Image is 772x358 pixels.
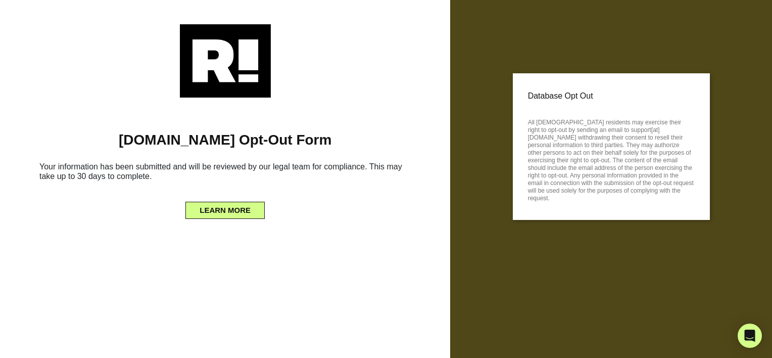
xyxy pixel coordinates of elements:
a: LEARN MORE [185,203,265,211]
p: Database Opt Out [528,88,695,104]
p: All [DEMOGRAPHIC_DATA] residents may exercise their right to opt-out by sending an email to suppo... [528,116,695,202]
div: Open Intercom Messenger [738,324,762,348]
h6: Your information has been submitted and will be reviewed by our legal team for compliance. This m... [15,158,435,189]
h1: [DOMAIN_NAME] Opt-Out Form [15,131,435,149]
img: Retention.com [180,24,271,98]
button: LEARN MORE [185,202,265,219]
